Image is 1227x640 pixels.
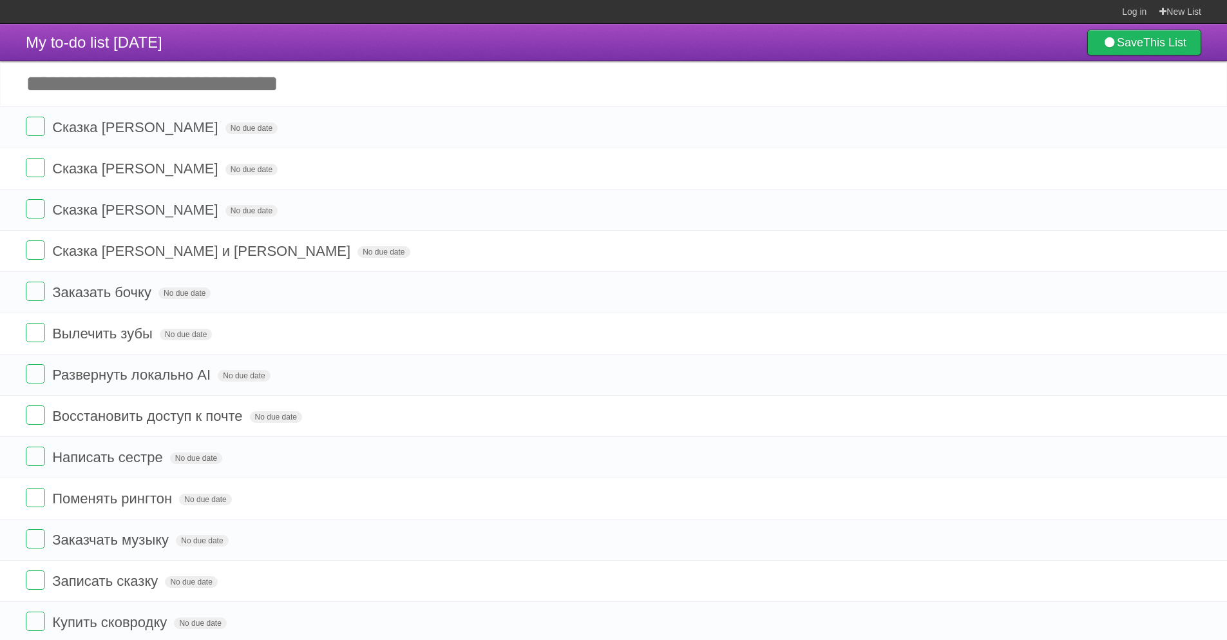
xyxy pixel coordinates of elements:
[250,411,302,423] span: No due date
[26,529,45,548] label: Done
[225,122,278,134] span: No due date
[158,287,211,299] span: No due date
[1087,30,1201,55] a: SaveThis List
[52,119,221,135] span: Сказка [PERSON_NAME]
[52,449,166,465] span: Написать сестре
[26,34,162,51] span: My to-do list [DATE]
[26,364,45,383] label: Done
[165,576,217,588] span: No due date
[52,243,354,259] span: Сказка [PERSON_NAME] и [PERSON_NAME]
[52,532,172,548] span: Заказчать музыку
[52,573,161,589] span: Записать сказку
[357,246,410,258] span: No due date
[26,570,45,590] label: Done
[52,284,155,300] span: Заказать бочку
[52,490,175,507] span: Поменять рингтон
[225,164,278,175] span: No due date
[1143,36,1186,49] b: This List
[179,494,231,505] span: No due date
[170,452,222,464] span: No due date
[26,199,45,218] label: Done
[52,325,156,342] span: Вылечить зубы
[26,405,45,425] label: Done
[52,202,221,218] span: Сказка [PERSON_NAME]
[52,367,214,383] span: Развернуть локально AI
[26,323,45,342] label: Done
[52,614,170,630] span: Купить сковродку
[26,240,45,260] label: Done
[160,329,212,340] span: No due date
[26,117,45,136] label: Done
[26,612,45,631] label: Done
[176,535,228,547] span: No due date
[26,488,45,507] label: Done
[174,617,226,629] span: No due date
[52,160,221,177] span: Сказка [PERSON_NAME]
[26,447,45,466] label: Done
[52,408,245,424] span: Восстановить доступ к почте
[26,282,45,301] label: Done
[225,205,278,217] span: No due date
[218,370,270,382] span: No due date
[26,158,45,177] label: Done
